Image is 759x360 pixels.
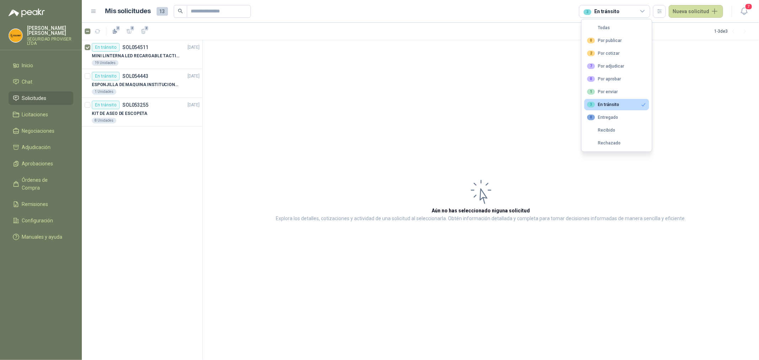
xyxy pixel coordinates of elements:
div: Todas [587,25,610,30]
div: 7 [587,63,595,69]
span: Chat [22,78,33,86]
button: 0Por aprobar [584,73,649,85]
button: 2 [109,26,121,37]
span: Solicitudes [22,94,47,102]
a: Chat [9,75,73,89]
div: Por enviar [587,89,618,95]
span: 2 [116,25,121,31]
div: 0 [587,76,595,82]
div: 2 [587,51,595,56]
div: Por adjudicar [587,63,624,69]
a: Solicitudes [9,91,73,105]
a: En tránsitoSOL054511[DATE] MINI LINTERNA LED RECARGABLE TACTICA19 Unidades [82,40,202,69]
span: 13 [157,7,168,16]
button: 7Por adjudicar [584,60,649,72]
div: 1 - 3 de 3 [714,26,750,37]
p: ESPONJILLA DE MAQUINA INSTITUCIONAL-NEGRA X 12 UNIDADES [92,81,180,88]
button: 0Por publicar [584,35,649,46]
p: [PERSON_NAME] [PERSON_NAME] [27,26,73,36]
p: SOL054443 [122,74,148,79]
p: SEGURIDAD PROVISER LTDA [27,37,73,46]
div: En tránsito [92,72,120,80]
div: 0 [587,115,595,120]
a: En tránsitoSOL053255[DATE] KIT DE ASEO DE ESCOPETA8 Unidades [82,98,202,127]
a: Inicio [9,59,73,72]
a: Remisiones [9,197,73,211]
p: SOL054511 [122,45,148,50]
div: Por publicar [587,38,622,43]
img: Logo peakr [9,9,45,17]
a: Licitaciones [9,108,73,121]
div: Por cotizar [587,51,620,56]
div: 1 Unidades [92,89,116,95]
span: 7 [745,3,753,10]
p: SOL053255 [122,102,148,107]
button: 2Por cotizar [584,48,649,59]
p: [DATE] [188,44,200,51]
div: En tránsito [92,43,120,52]
a: En tránsitoSOL054443[DATE] ESPONJILLA DE MAQUINA INSTITUCIONAL-NEGRA X 12 UNIDADES1 Unidades [82,69,202,98]
span: Órdenes de Compra [22,176,67,192]
span: 2 [144,25,149,31]
p: [DATE] [188,73,200,80]
div: En tránsito [584,7,619,15]
div: 1 [587,89,595,95]
span: search [178,9,183,14]
h3: Aún no has seleccionado niguna solicitud [432,207,530,215]
button: Todas [584,22,649,33]
a: Manuales y ayuda [9,230,73,244]
div: En tránsito [587,102,619,107]
button: Recibido [584,125,649,136]
a: Adjudicación [9,141,73,154]
button: 7 [738,5,750,18]
span: Aprobaciones [22,160,53,168]
div: 3 [584,9,591,15]
a: Órdenes de Compra [9,173,73,195]
span: 2 [130,25,135,31]
img: Company Logo [9,29,22,42]
div: Por aprobar [587,76,621,82]
button: 3En tránsito [584,99,649,110]
div: Recibido [587,128,615,133]
span: Inicio [22,62,33,69]
p: MINI LINTERNA LED RECARGABLE TACTICA [92,53,180,59]
p: Explora los detalles, cotizaciones y actividad de una solicitud al seleccionarla. Obtén informaci... [276,215,686,223]
span: Remisiones [22,200,48,208]
div: 3 [587,102,595,107]
button: 0Entregado [584,112,649,123]
p: [DATE] [188,102,200,108]
div: Rechazado [587,141,621,145]
p: KIT DE ASEO DE ESCOPETA [92,110,147,117]
span: Licitaciones [22,111,48,118]
span: Adjudicación [22,143,51,151]
button: 2 [138,26,149,37]
span: Configuración [22,217,53,224]
div: En tránsito [92,101,120,109]
div: 19 Unidades [92,60,118,66]
button: 1Por enviar [584,86,649,97]
div: 8 Unidades [92,118,116,123]
button: Rechazado [584,137,649,149]
a: Configuración [9,214,73,227]
div: Entregado [587,115,618,120]
div: 0 [587,38,595,43]
a: Aprobaciones [9,157,73,170]
a: Negociaciones [9,124,73,138]
span: Negociaciones [22,127,55,135]
button: Nueva solicitud [669,5,723,18]
span: Manuales y ayuda [22,233,63,241]
h1: Mis solicitudes [105,6,151,16]
button: 2 [123,26,135,37]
